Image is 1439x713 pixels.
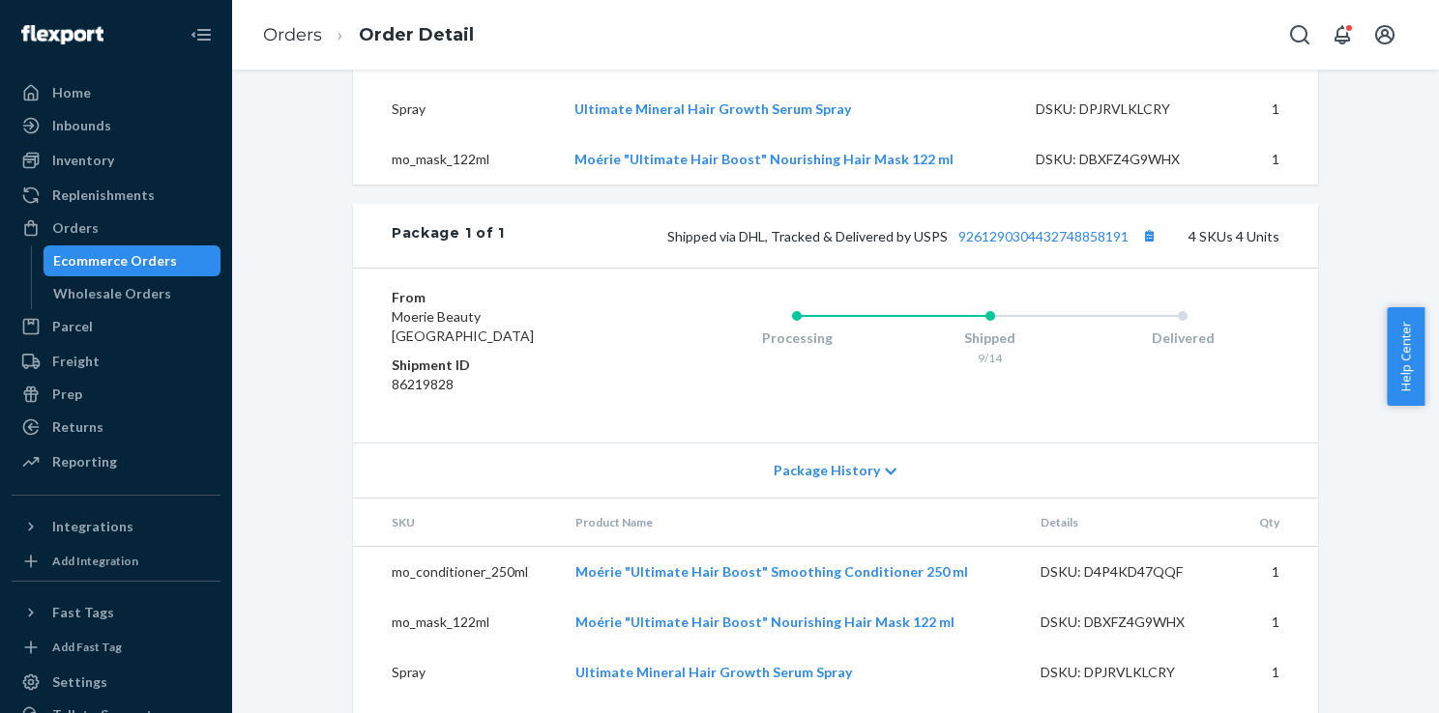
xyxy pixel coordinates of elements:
[39,14,108,31] span: Support
[1041,562,1222,582] div: DSKU: D4P4KD47QQF
[52,639,122,655] div: Add Fast Tag
[574,151,954,167] a: Moérie "Ultimate Hair Boost" Nourishing Hair Mask 122 ml
[182,15,220,54] button: Close Navigation
[353,597,560,647] td: mo_mask_122ml
[1237,597,1318,647] td: 1
[1025,499,1238,547] th: Details
[52,672,107,692] div: Settings
[52,417,103,437] div: Returns
[1136,223,1161,248] button: Copy tracking number
[44,278,221,309] a: Wholesale Orders
[1237,547,1318,598] td: 1
[263,24,322,45] a: Orders
[52,452,117,471] div: Reporting
[575,563,968,580] a: Moérie "Ultimate Hair Boost" Smoothing Conditioner 250 ml
[359,24,474,45] a: Order Detail
[12,636,220,659] a: Add Fast Tag
[1323,15,1362,54] button: Open notifications
[1036,100,1218,119] div: DSKU: DPJRVLKLCRY
[52,83,91,102] div: Home
[353,84,559,134] td: Spray
[1237,647,1318,698] td: 1
[353,547,560,598] td: mo_conditioner_250ml
[575,613,954,630] a: Moérie "Ultimate Hair Boost" Nourishing Hair Mask 122 ml
[12,597,220,628] button: Fast Tags
[700,328,894,348] div: Processing
[574,100,851,117] a: Ultimate Mineral Hair Growth Serum Spray
[1232,134,1318,185] td: 1
[1041,663,1222,682] div: DSKU: DPJRVLKLCRY
[52,218,99,238] div: Orders
[1086,328,1279,348] div: Delivered
[392,288,623,307] dt: From
[12,511,220,542] button: Integrations
[52,116,111,135] div: Inbounds
[392,308,534,344] span: Moerie Beauty [GEOGRAPHIC_DATA]
[667,228,1161,244] span: Shipped via DHL, Tracked & Delivered by USPS
[392,356,623,375] dt: Shipment ID
[1232,84,1318,134] td: 1
[1387,307,1424,406] button: Help Center
[12,145,220,176] a: Inventory
[52,517,133,536] div: Integrations
[12,379,220,410] a: Prep
[21,25,103,44] img: Flexport logo
[12,346,220,377] a: Freight
[894,350,1087,366] div: 9/14
[12,446,220,477] a: Reporting
[392,375,623,394] dd: 86219828
[52,317,93,336] div: Parcel
[353,647,560,698] td: Spray
[53,251,177,271] div: Ecommerce Orders
[958,228,1129,244] a: 9261290304432748858191
[52,385,82,404] div: Prep
[52,151,114,170] div: Inventory
[774,461,880,480] span: Package History
[505,223,1279,248] div: 4 SKUs 4 Units
[44,245,221,276] a: Ecommerce Orders
[1280,15,1319,54] button: Open Search Box
[52,553,138,569] div: Add Integration
[1366,15,1404,54] button: Open account menu
[52,185,155,205] div: Replenishments
[12,213,220,243] a: Orders
[894,328,1087,348] div: Shipped
[575,664,852,680] a: Ultimate Mineral Hair Growth Serum Spray
[12,311,220,342] a: Parcel
[52,603,114,622] div: Fast Tags
[353,134,559,185] td: mo_mask_122ml
[12,180,220,211] a: Replenishments
[560,499,1024,547] th: Product Name
[392,223,505,248] div: Package 1 of 1
[12,77,220,108] a: Home
[1237,499,1318,547] th: Qty
[248,7,489,64] ol: breadcrumbs
[53,284,171,303] div: Wholesale Orders
[52,352,100,371] div: Freight
[1036,150,1218,169] div: DSKU: DBXFZ4G9WHX
[12,667,220,698] a: Settings
[353,499,560,547] th: SKU
[12,110,220,141] a: Inbounds
[12,412,220,442] a: Returns
[12,550,220,573] a: Add Integration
